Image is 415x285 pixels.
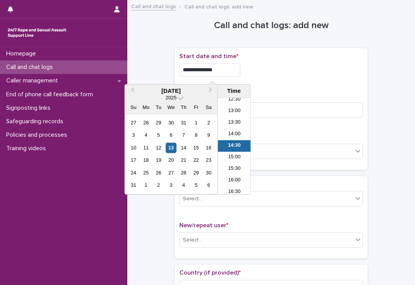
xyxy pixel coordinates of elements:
li: 13:00 [218,106,251,117]
div: Choose Monday, September 1st, 2025 [141,180,151,191]
div: Choose Wednesday, September 3rd, 2025 [166,180,176,191]
p: Homepage [3,50,42,57]
li: 14:00 [218,129,251,141]
div: Choose Sunday, August 31st, 2025 [128,180,139,191]
div: Select... [183,236,202,244]
p: Training videos [3,145,52,152]
div: Choose Monday, August 18th, 2025 [141,155,151,166]
p: Signposting links [3,104,57,112]
div: Choose Thursday, August 7th, 2025 [178,130,189,141]
div: We [166,102,176,113]
div: [DATE] [125,87,218,94]
p: Caller management [3,77,64,84]
div: Choose Monday, August 25th, 2025 [141,168,151,178]
div: Choose Friday, August 29th, 2025 [191,168,201,178]
div: Choose Saturday, August 16th, 2025 [203,142,214,153]
p: End of phone call feedback form [3,91,99,98]
div: Choose Friday, August 8th, 2025 [191,130,201,141]
p: Call and chat logs [3,64,59,71]
div: Choose Saturday, August 30th, 2025 [203,168,214,178]
div: Time [220,87,248,94]
div: Choose Friday, September 5th, 2025 [191,180,201,191]
li: 16:00 [218,175,251,187]
div: Choose Thursday, August 14th, 2025 [178,142,189,153]
img: rhQMoQhaT3yELyF149Cw [6,25,68,40]
div: Choose Friday, August 15th, 2025 [191,142,201,153]
div: Fr [191,102,201,113]
button: Next Month [205,85,218,97]
div: Choose Wednesday, August 13th, 2025 [166,142,176,153]
div: Choose Saturday, August 2nd, 2025 [203,117,214,128]
div: Choose Friday, August 22nd, 2025 [191,155,201,166]
div: Mo [141,102,151,113]
div: Choose Tuesday, August 19th, 2025 [154,155,164,166]
div: Choose Tuesday, August 5th, 2025 [154,130,164,141]
li: 16:30 [218,187,251,198]
div: Choose Tuesday, September 2nd, 2025 [154,180,164,191]
span: Start date and time [179,53,238,59]
li: 15:00 [218,152,251,164]
div: Choose Sunday, August 10th, 2025 [128,142,139,153]
p: Safeguarding records [3,118,69,125]
div: Choose Friday, August 1st, 2025 [191,117,201,128]
div: Th [178,102,189,113]
li: 14:30 [218,141,251,152]
div: Tu [154,102,164,113]
div: Choose Wednesday, August 20th, 2025 [166,155,176,166]
li: 12:30 [218,94,251,106]
h1: Call and chat logs: add new [175,20,368,31]
div: Su [128,102,139,113]
div: Choose Sunday, August 17th, 2025 [128,155,139,166]
div: Choose Tuesday, August 26th, 2025 [154,168,164,178]
span: New/repeat user [179,222,228,228]
button: Previous Month [126,85,138,97]
div: Choose Monday, August 4th, 2025 [141,130,151,141]
div: Choose Tuesday, July 29th, 2025 [154,117,164,128]
div: Select... [183,195,202,203]
div: Choose Saturday, August 23rd, 2025 [203,155,214,166]
div: Choose Wednesday, July 30th, 2025 [166,117,176,128]
div: Choose Thursday, August 21st, 2025 [178,155,189,166]
a: Call and chat logs [131,2,176,10]
div: Sa [203,102,214,113]
div: Choose Tuesday, August 12th, 2025 [154,142,164,153]
div: Choose Sunday, August 24th, 2025 [128,168,139,178]
span: 2025 [165,95,176,101]
div: Choose Thursday, September 4th, 2025 [178,180,189,191]
div: Choose Sunday, July 27th, 2025 [128,117,139,128]
div: Choose Thursday, August 28th, 2025 [178,168,189,178]
div: Choose Wednesday, August 6th, 2025 [166,130,176,141]
div: Choose Sunday, August 3rd, 2025 [128,130,139,141]
li: 13:30 [218,117,251,129]
div: month 2025-08 [127,117,215,192]
div: Choose Thursday, July 31st, 2025 [178,117,189,128]
div: Choose Monday, August 11th, 2025 [141,142,151,153]
div: Choose Saturday, August 9th, 2025 [203,130,214,141]
div: Choose Wednesday, August 27th, 2025 [166,168,176,178]
p: Call and chat logs: add new [184,2,253,10]
li: 15:30 [218,164,251,175]
div: Choose Saturday, September 6th, 2025 [203,180,214,191]
div: Choose Monday, July 28th, 2025 [141,117,151,128]
p: Policies and processes [3,131,73,139]
span: Country (if provided) [179,270,241,276]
